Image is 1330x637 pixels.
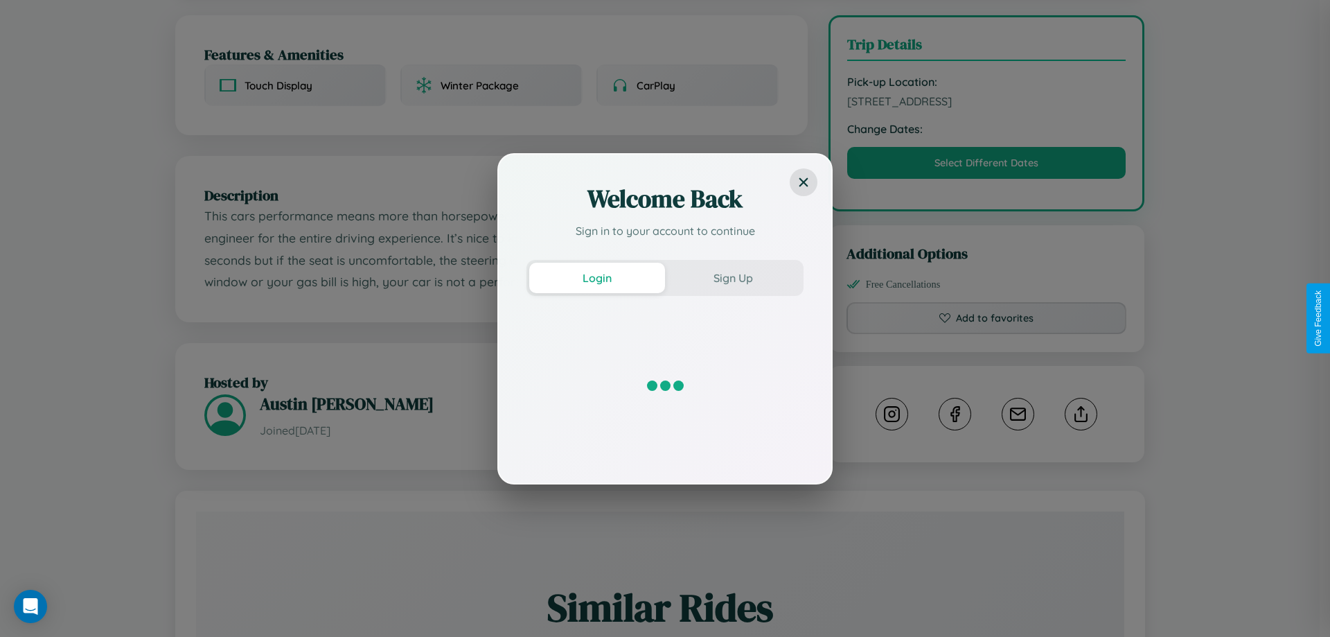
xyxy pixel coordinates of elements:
[529,263,665,293] button: Login
[14,590,47,623] div: Open Intercom Messenger
[526,182,804,216] h2: Welcome Back
[526,222,804,239] p: Sign in to your account to continue
[1313,290,1323,347] div: Give Feedback
[665,263,801,293] button: Sign Up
